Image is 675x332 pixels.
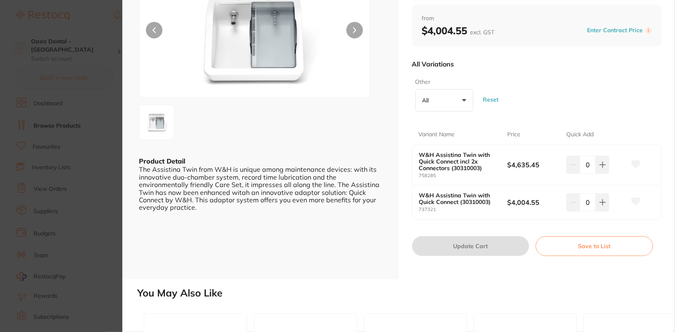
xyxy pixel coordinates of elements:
[139,166,382,211] div: The Assistina Twin from W&H is unique among maintenance devices: with its innovative duo-chamber ...
[422,24,495,37] b: $4,004.55
[419,192,499,205] b: W&H Assistina Twin with Quick Connect (30310003)
[422,97,432,104] p: All
[137,287,672,299] h2: You May Also Like
[142,107,172,137] img: MS1qcGc
[507,198,560,207] b: $4,004.55
[412,236,530,256] button: Update Cart
[470,28,495,36] span: excl. GST
[412,60,454,68] p: All Variations
[139,157,185,165] b: Product Detail
[481,85,501,115] button: Reset
[645,27,652,34] label: i
[415,89,473,111] button: All
[507,160,560,169] b: $4,635.45
[419,130,455,139] p: Variant Name
[415,78,471,86] label: Other
[419,152,499,171] b: W&H Assistina Twin with Quick Connect incl 2x Connectors (30310003)
[422,14,652,23] span: from
[536,236,653,256] button: Save to List
[566,130,594,139] p: Quick Add
[419,173,508,178] small: 758285
[507,130,520,139] p: Price
[419,207,508,212] small: 737321
[584,26,645,34] button: Enter Contract Price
